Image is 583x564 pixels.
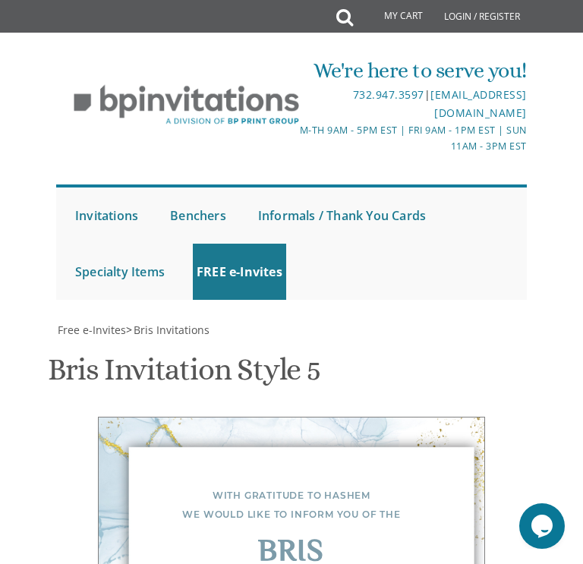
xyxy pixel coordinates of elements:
[292,55,527,86] div: We're here to serve you!
[292,122,527,155] div: M-Th 9am - 5pm EST | Fri 9am - 1pm EST | Sun 11am - 3pm EST
[132,323,210,337] a: Bris Invitations
[48,353,320,398] h1: Bris Invitation Style 5
[254,187,430,244] a: Informals / Thank You Cards
[129,544,454,562] div: Bris
[56,74,317,137] img: BP Invitation Loft
[351,2,433,32] a: My Cart
[353,87,424,102] a: 732.947.3597
[166,187,230,244] a: Benchers
[519,503,568,549] iframe: chat widget
[129,486,454,524] div: With gratitude to Hashem We would like to inform you of the
[71,244,169,300] a: Specialty Items
[71,187,142,244] a: Invitations
[193,244,286,300] a: FREE e-Invites
[430,87,527,120] a: [EMAIL_ADDRESS][DOMAIN_NAME]
[292,86,527,122] div: |
[58,323,126,337] span: Free e-Invites
[126,323,210,337] span: >
[134,323,210,337] span: Bris Invitations
[56,323,126,337] a: Free e-Invites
